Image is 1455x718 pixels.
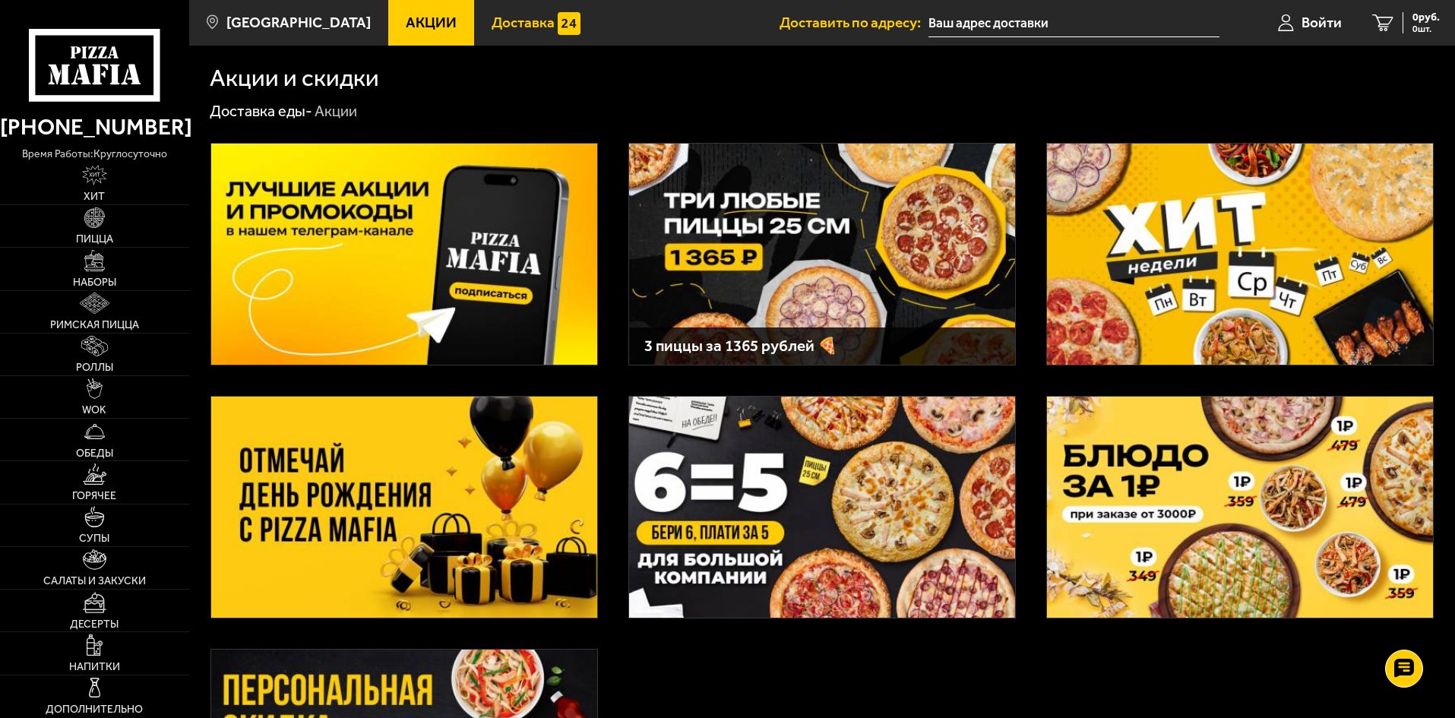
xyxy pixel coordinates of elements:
span: Пицца [76,234,113,245]
span: Роллы [76,362,113,373]
span: Хит [84,191,105,202]
h1: Акции и скидки [210,66,379,90]
span: 0 шт. [1412,24,1440,33]
span: Напитки [69,662,120,672]
span: Доставка [492,15,555,30]
span: Доставить по адресу: [780,15,928,30]
span: Десерты [70,619,119,630]
span: Акции [406,15,457,30]
span: Наборы [73,277,116,288]
span: Обеды [76,448,113,459]
span: WOK [82,405,106,416]
a: Доставка еды- [210,102,312,120]
div: Акции [315,102,357,122]
img: 15daf4d41897b9f0e9f617042186c801.svg [558,12,580,35]
input: Ваш адрес доставки [928,9,1219,37]
a: 3 пиццы за 1365 рублей 🍕 [628,143,1016,365]
span: Дополнительно [46,704,143,715]
span: [GEOGRAPHIC_DATA] [226,15,371,30]
h3: 3 пиццы за 1365 рублей 🍕 [644,338,1000,354]
span: Войти [1302,15,1342,30]
span: 0 руб. [1412,12,1440,23]
span: Римская пицца [50,320,139,331]
span: Салаты и закуски [43,576,146,587]
span: Горячее [72,491,116,501]
span: Супы [79,533,109,544]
